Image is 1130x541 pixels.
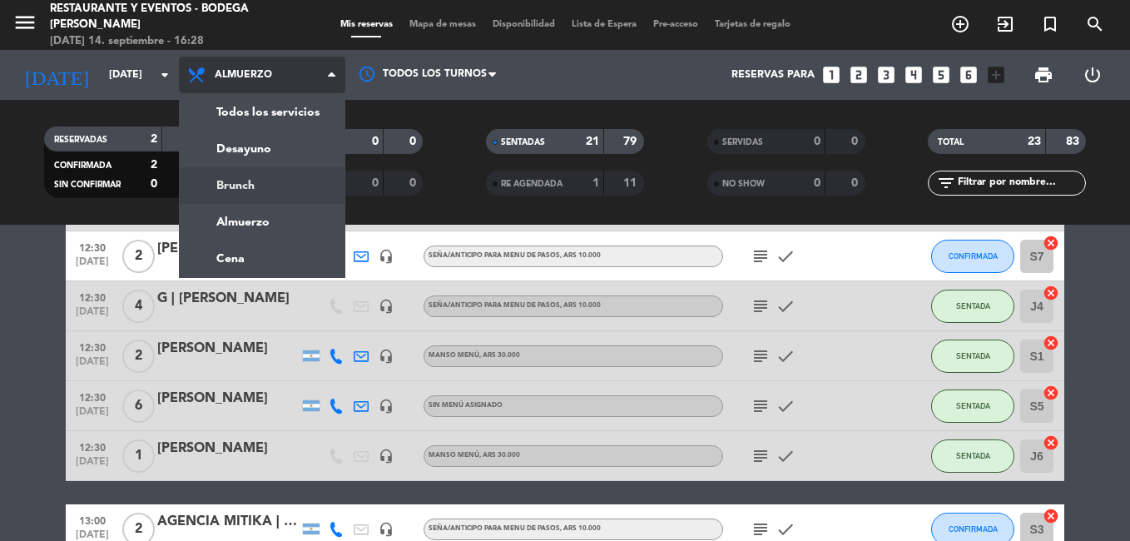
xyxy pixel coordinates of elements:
span: SIN CONFIRMAR [54,181,121,189]
span: Mis reservas [332,20,401,29]
button: SENTADA [931,340,1014,373]
strong: 1 [592,177,599,189]
span: [DATE] [72,306,113,325]
button: SENTADA [931,290,1014,323]
div: [DATE] 14. septiembre - 16:28 [50,33,270,50]
button: menu [12,10,37,41]
span: SENTADA [956,451,990,460]
span: RESERVADAS [54,136,107,144]
i: headset_mic [379,399,394,414]
span: , ARS 10.000 [560,302,601,309]
div: [PERSON_NAME] [157,438,299,459]
i: headset_mic [379,249,394,264]
strong: 0 [851,177,861,189]
span: SENTADA [956,401,990,410]
strong: 0 [372,177,379,189]
span: CONFIRMADA [949,251,998,261]
span: Tarjetas de regalo [706,20,799,29]
i: cancel [1043,385,1059,401]
strong: 0 [814,136,820,147]
i: [DATE] [12,57,101,93]
i: menu [12,10,37,35]
span: Lista de Espera [563,20,645,29]
strong: 0 [151,178,157,190]
a: Desayuno [180,131,344,167]
div: [PERSON_NAME] [157,338,299,360]
span: SENTADA [956,301,990,310]
span: 4 [122,290,155,323]
i: search [1085,14,1105,34]
i: looks_one [820,64,842,86]
div: LOG OUT [1068,50,1118,100]
i: subject [751,519,771,539]
span: Mapa de mesas [401,20,484,29]
span: , ARS 30.000 [479,352,520,359]
span: 2 [122,340,155,373]
div: G | [PERSON_NAME] [157,288,299,310]
i: check [776,246,795,266]
span: RE AGENDADA [501,180,563,188]
strong: 11 [623,177,640,189]
i: filter_list [936,173,956,193]
span: Reservas para [731,69,815,81]
span: 12:30 [72,437,113,456]
strong: 2 [151,133,157,145]
span: NO SHOW [722,180,765,188]
strong: 0 [851,136,861,147]
span: 6 [122,390,155,423]
i: check [776,519,795,539]
span: CONFIRMADA [949,524,998,534]
span: Seña/anticipo para MENU DE PASOS [429,525,601,532]
span: Seña/anticipo para MENU DE PASOS [429,252,601,259]
strong: 79 [623,136,640,147]
span: [DATE] [72,406,113,425]
i: subject [751,346,771,366]
i: headset_mic [379,522,394,537]
span: 12:30 [72,287,113,306]
i: cancel [1043,285,1059,301]
i: subject [751,396,771,416]
i: headset_mic [379,449,394,464]
i: cancel [1043,508,1059,524]
span: 12:30 [72,337,113,356]
div: AGENCIA MITIKA | [PERSON_NAME] [157,511,299,533]
div: [PERSON_NAME] [157,388,299,409]
strong: 0 [409,177,419,189]
i: subject [751,446,771,466]
strong: 23 [1028,136,1041,147]
strong: 0 [372,136,379,147]
span: 2 [122,240,155,273]
strong: 2 [151,159,157,171]
i: check [776,446,795,466]
span: , ARS 10.000 [560,525,601,532]
i: add_circle_outline [950,14,970,34]
span: [DATE] [72,456,113,475]
span: SENTADA [956,351,990,360]
strong: 21 [586,136,599,147]
i: check [776,396,795,416]
button: SENTADA [931,390,1014,423]
span: Sin menú asignado [429,402,503,409]
i: headset_mic [379,349,394,364]
button: CONFIRMADA [931,240,1014,273]
i: looks_4 [903,64,924,86]
button: SENTADA [931,439,1014,473]
span: print [1033,65,1053,85]
span: Disponibilidad [484,20,563,29]
a: Almuerzo [180,204,344,241]
span: SENTADAS [501,138,545,146]
i: exit_to_app [995,14,1015,34]
i: turned_in_not [1040,14,1060,34]
span: 12:30 [72,237,113,256]
span: [DATE] [72,356,113,375]
span: Pre-acceso [645,20,706,29]
i: subject [751,246,771,266]
span: 1 [122,439,155,473]
span: Seña/anticipo para MENU DE PASOS [429,302,601,309]
a: Cena [180,241,344,277]
i: looks_3 [875,64,897,86]
i: headset_mic [379,299,394,314]
i: cancel [1043,235,1059,251]
i: check [776,346,795,366]
span: MANSO MENÚ [429,352,520,359]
